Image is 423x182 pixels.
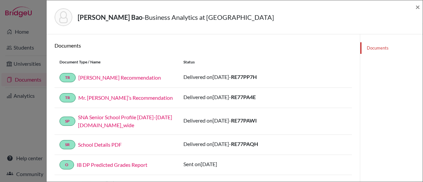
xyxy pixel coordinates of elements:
button: Close [415,3,420,11]
a: [PERSON_NAME] Recommendation [78,74,161,81]
strong: RE77PA4E [231,94,256,100]
span: [DATE] [212,74,229,80]
a: IB DP Predicted Grades Report [77,162,147,168]
a: O [59,160,74,169]
span: [DATE] [212,117,229,124]
a: TR [59,73,76,82]
p: Delivered on [183,117,257,125]
span: - [229,141,258,147]
span: - [229,117,257,124]
div: Document Type / Name [55,59,178,65]
a: Documents [360,42,423,54]
span: [DATE] [212,141,229,147]
span: [DATE] [212,94,229,100]
p: Delivered on [183,140,258,148]
div: Status [178,59,352,65]
a: School Details PDF [78,141,122,148]
a: Mr. [PERSON_NAME]’s Recommendation [78,94,173,101]
span: - [229,94,256,100]
h6: Documents [55,42,352,49]
p: Delivered on [183,93,256,101]
strong: RE77PAQH [231,141,258,147]
strong: RE77PP7H [231,74,257,80]
span: × [415,2,420,12]
a: SNA Senior School Profile [DATE]-[DATE] [DOMAIN_NAME]_wide [78,114,172,128]
span: [DATE] [201,161,217,167]
a: SP [59,117,75,126]
a: SR [59,140,75,149]
strong: RE77PAWI [231,117,257,124]
a: TR [59,93,76,102]
p: Delivered on [183,73,257,81]
strong: [PERSON_NAME] Bao [78,13,142,21]
p: Sent on [183,160,217,168]
span: - [229,74,257,80]
span: - Business Analytics at [GEOGRAPHIC_DATA] [142,13,274,21]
